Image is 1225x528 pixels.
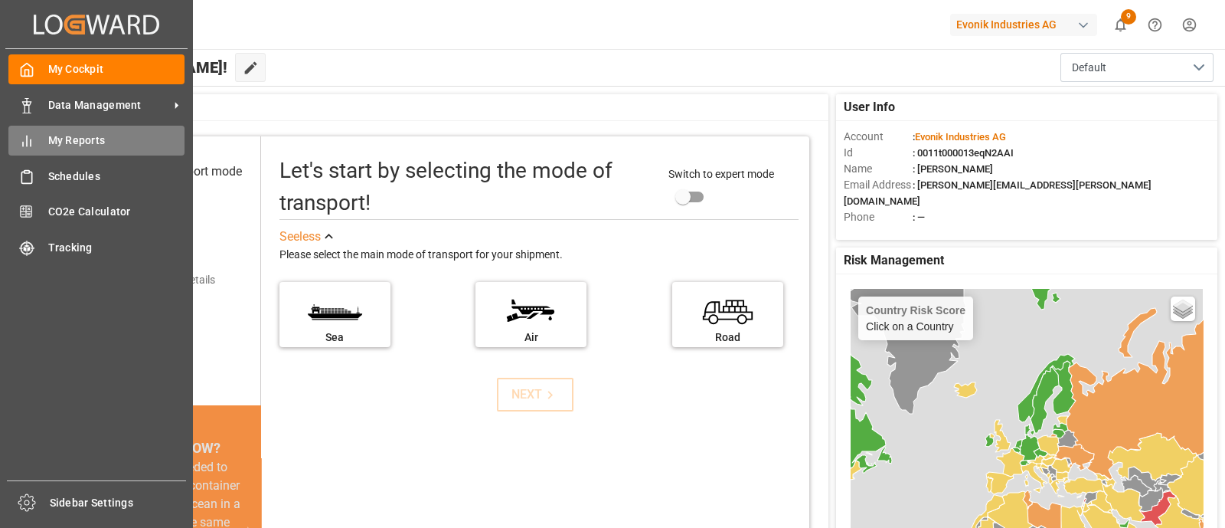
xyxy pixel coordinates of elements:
[915,131,1006,143] span: Evonik Industries AG
[8,126,185,156] a: My Reports
[48,240,185,256] span: Tracking
[866,304,965,333] div: Click on a Country
[1171,297,1195,321] a: Layers
[950,10,1103,39] button: Evonik Industries AG
[680,330,776,346] div: Road
[1138,8,1172,42] button: Help Center
[844,98,895,116] span: User Info
[913,131,1006,143] span: :
[913,147,1014,159] span: : 0011t000013eqN2AAI
[866,304,965,316] h4: Country Risk Score
[48,133,185,149] span: My Reports
[497,378,573,412] button: NEXT
[844,145,913,161] span: Id
[279,155,653,219] div: Let's start by selecting the mode of transport!
[950,14,1097,36] div: Evonik Industries AG
[844,177,913,193] span: Email Address
[123,162,242,181] div: Select transport mode
[287,330,383,346] div: Sea
[483,330,579,346] div: Air
[1103,8,1138,42] button: show 9 new notifications
[1072,60,1106,76] span: Default
[8,232,185,262] a: Tracking
[668,168,774,180] span: Switch to expert mode
[8,54,185,84] a: My Cockpit
[844,209,913,225] span: Phone
[50,495,187,511] span: Sidebar Settings
[279,246,799,264] div: Please select the main mode of transport for your shipment.
[844,225,913,241] span: Account Type
[844,129,913,145] span: Account
[8,161,185,191] a: Schedules
[913,163,993,175] span: : [PERSON_NAME]
[48,61,185,77] span: My Cockpit
[913,228,951,239] span: : Shipper
[844,251,944,270] span: Risk Management
[48,204,185,220] span: CO2e Calculator
[8,197,185,227] a: CO2e Calculator
[48,97,169,113] span: Data Management
[1060,53,1214,82] button: open menu
[913,212,925,223] span: : —
[1121,9,1136,25] span: 9
[511,385,558,404] div: NEXT
[48,169,185,185] span: Schedules
[844,161,913,177] span: Name
[279,228,321,246] div: See less
[844,179,1151,207] span: : [PERSON_NAME][EMAIL_ADDRESS][PERSON_NAME][DOMAIN_NAME]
